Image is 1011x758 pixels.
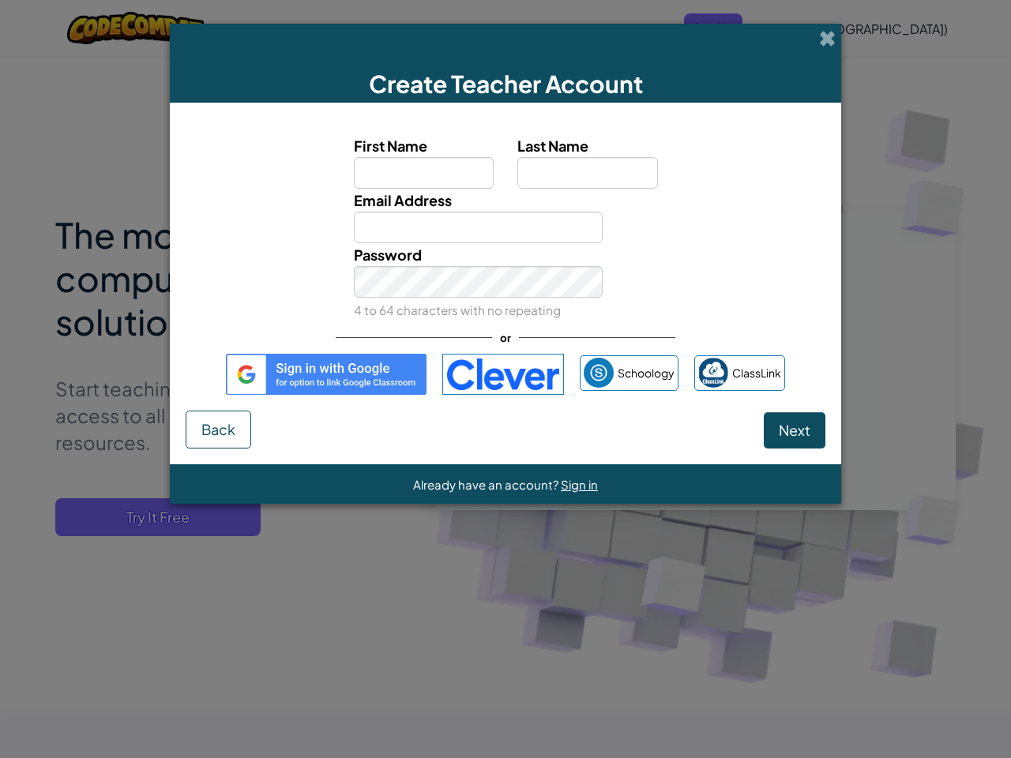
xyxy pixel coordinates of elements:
button: Back [186,411,251,448]
a: Sign in [561,477,598,492]
span: Already have an account? [413,477,561,492]
span: First Name [354,137,427,155]
span: Password [354,246,422,264]
img: classlink-logo-small.png [698,358,728,388]
span: Next [779,421,810,439]
button: Next [764,412,825,448]
img: clever-logo-blue.png [442,354,564,395]
span: Email Address [354,191,452,209]
span: ClassLink [732,362,781,385]
img: schoology.png [584,358,614,388]
span: or [492,326,519,349]
span: Back [201,420,235,438]
span: Last Name [517,137,588,155]
span: Schoology [618,362,675,385]
small: 4 to 64 characters with no repeating [354,302,561,317]
img: gplus_sso_button2.svg [226,354,427,395]
span: Create Teacher Account [369,69,643,99]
